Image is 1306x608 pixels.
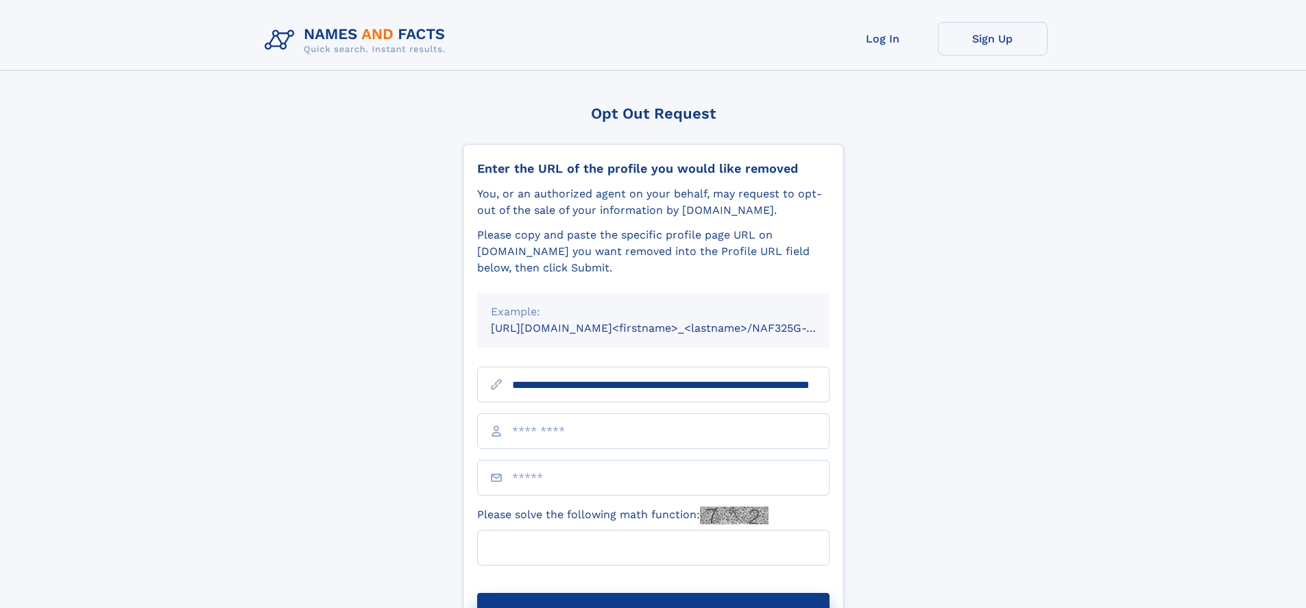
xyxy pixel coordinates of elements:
[477,161,830,176] div: Enter the URL of the profile you would like removed
[477,186,830,219] div: You, or an authorized agent on your behalf, may request to opt-out of the sale of your informatio...
[828,22,938,56] a: Log In
[477,227,830,276] div: Please copy and paste the specific profile page URL on [DOMAIN_NAME] you want removed into the Pr...
[938,22,1048,56] a: Sign Up
[259,22,457,59] img: Logo Names and Facts
[491,321,856,335] small: [URL][DOMAIN_NAME]<firstname>_<lastname>/NAF325G-xxxxxxxx
[463,105,844,122] div: Opt Out Request
[477,507,769,524] label: Please solve the following math function:
[491,304,816,320] div: Example:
